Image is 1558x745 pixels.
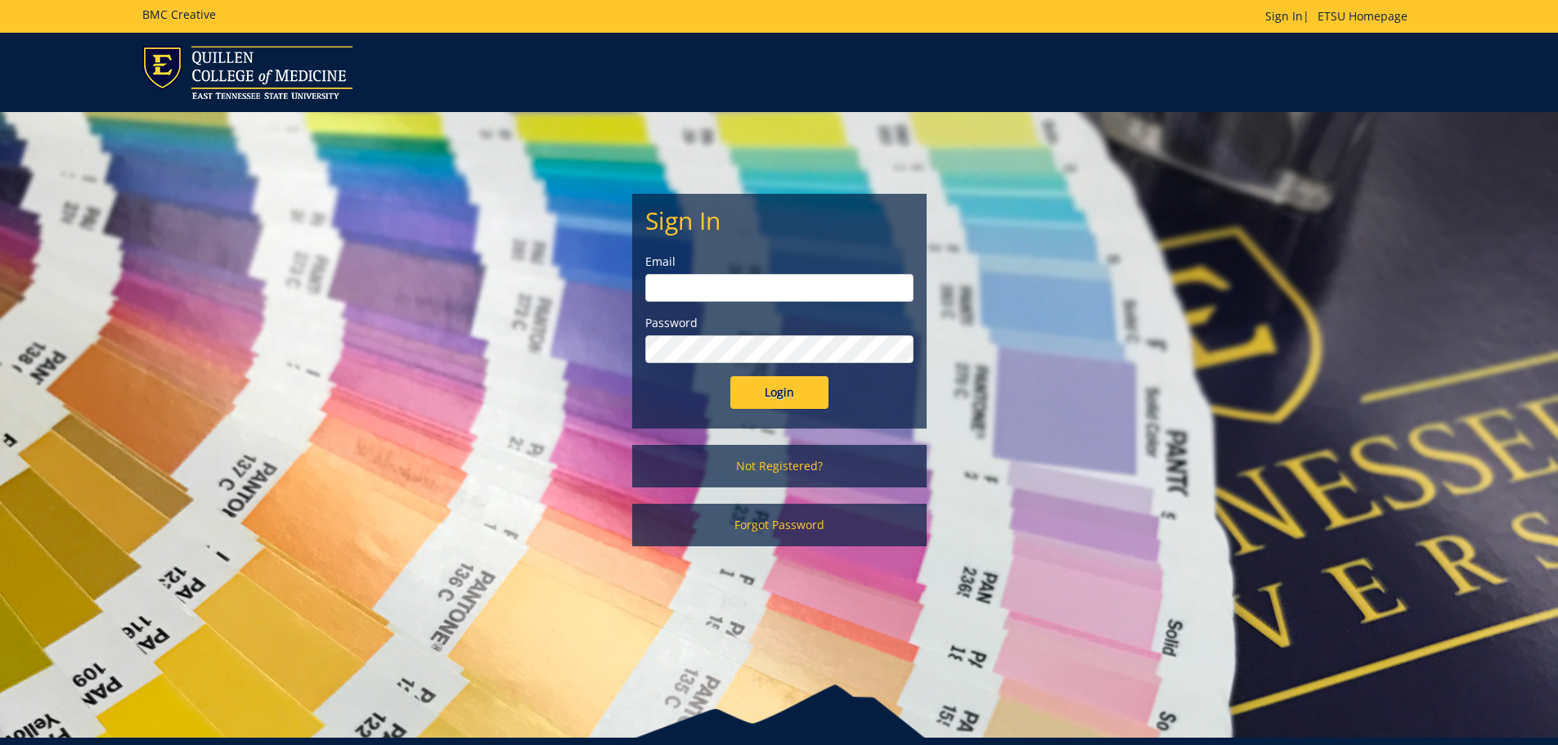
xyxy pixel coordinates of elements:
h2: Sign In [645,207,914,234]
h5: BMC Creative [142,8,216,20]
a: ETSU Homepage [1309,8,1416,24]
a: Sign In [1265,8,1303,24]
p: | [1265,8,1416,25]
input: Login [730,376,828,409]
label: Password [645,315,914,331]
a: Forgot Password [632,504,927,546]
a: Not Registered? [632,445,927,487]
img: ETSU logo [142,46,352,99]
label: Email [645,254,914,270]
